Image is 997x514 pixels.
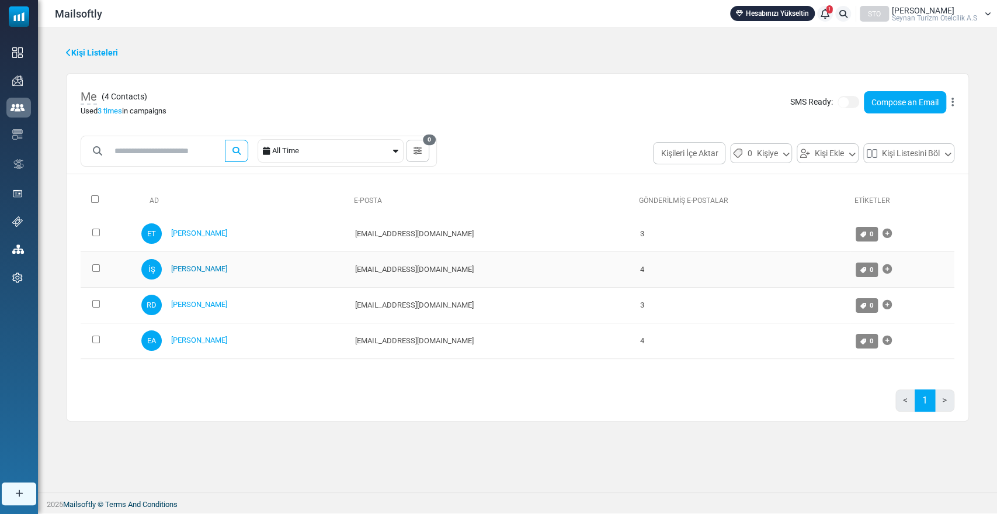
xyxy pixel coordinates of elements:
[12,272,23,283] img: settings-icon.svg
[105,500,178,509] span: translation missing: tr.layouts.footer.terms_and_conditions
[653,142,725,164] button: Kişileri İçe Aktar
[860,6,889,22] div: STO
[98,106,122,115] span: 3 times
[140,196,159,205] a: Ad
[102,91,147,103] span: ( )
[171,264,227,273] a: [PERSON_NAME]
[883,329,892,353] a: Etiket Ekle
[12,188,23,199] img: landing_pages.svg
[854,196,890,205] a: Etiketler
[883,294,892,317] a: Etiket Ekle
[12,75,23,86] img: campaigns-icon.png
[406,140,429,162] button: 0
[55,6,102,22] span: Mailsoftly
[349,323,634,358] td: [EMAIL_ADDRESS][DOMAIN_NAME]
[634,287,850,323] td: 3
[863,143,954,163] button: Kişi Listesini Böl
[171,300,227,309] a: [PERSON_NAME]
[856,263,878,277] a: 0
[634,251,850,287] td: 4
[141,259,162,280] span: İŞ
[141,295,162,315] span: RD
[790,91,954,113] div: SMS Ready:
[826,5,833,13] span: 1
[141,223,162,244] span: ET
[12,47,23,58] img: dashboard-icon.svg
[895,389,954,421] nav: Page
[730,143,792,163] button: 0Kişiye
[856,227,878,242] a: 0
[272,140,391,162] div: All Time
[870,301,874,309] span: 0
[870,265,874,274] span: 0
[171,229,227,237] a: [PERSON_NAME]
[141,330,162,351] span: EA
[66,47,118,59] a: Kişi Listeleri
[797,143,859,163] button: Kişi Ekle
[860,6,991,22] a: STO [PERSON_NAME] Seynan Turi̇zm Otelci̇li̇k A.S
[747,146,752,160] span: 0
[81,89,97,105] span: Me
[38,492,997,513] footer: 2025
[856,298,878,313] a: 0
[864,91,946,113] a: Compose an Email
[634,323,850,358] td: 4
[856,334,878,349] a: 0
[423,134,436,145] span: 0
[349,251,634,287] td: [EMAIL_ADDRESS][DOMAIN_NAME]
[870,230,874,238] span: 0
[730,6,815,21] a: Hesabınızı Yükseltin
[11,104,25,112] img: contacts-icon-active.svg
[105,92,144,101] span: 4 Contacts
[892,15,977,22] span: Seynan Turi̇zm Otelci̇li̇k A.S
[12,157,25,171] img: workflow.svg
[63,500,103,509] a: Mailsoftly ©
[638,196,728,205] a: Gönderilmiş E-Postalar
[12,129,23,140] img: email-templates-icon.svg
[817,6,833,22] a: 1
[81,106,166,115] a: Used3 timesin campaigns
[349,216,634,252] td: [EMAIL_ADDRESS][DOMAIN_NAME]
[349,287,634,323] td: [EMAIL_ADDRESS][DOMAIN_NAME]
[171,336,227,344] a: [PERSON_NAME]
[12,216,23,227] img: support-icon.svg
[915,389,935,412] a: 1
[9,6,29,27] img: mailsoftly_icon_blue_white.svg
[883,258,892,281] a: Etiket Ekle
[870,337,874,345] span: 0
[105,500,178,509] a: Terms And Conditions
[883,222,892,246] a: Etiket Ekle
[353,196,381,205] a: E-Posta
[892,6,954,15] span: [PERSON_NAME]
[634,216,850,252] td: 3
